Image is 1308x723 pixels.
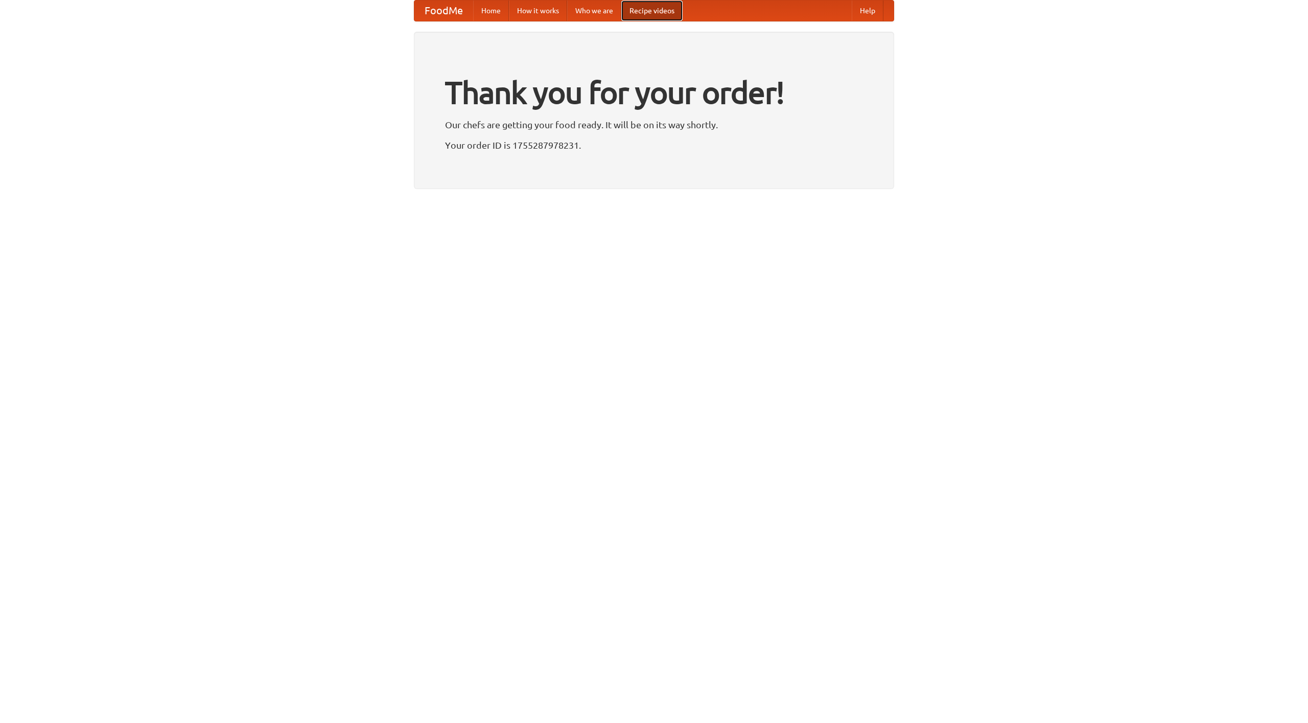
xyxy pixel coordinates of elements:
p: Your order ID is 1755287978231. [445,137,863,153]
a: Help [852,1,883,21]
a: Recipe videos [621,1,683,21]
a: Who we are [567,1,621,21]
a: Home [473,1,509,21]
a: FoodMe [414,1,473,21]
h1: Thank you for your order! [445,68,863,117]
a: How it works [509,1,567,21]
p: Our chefs are getting your food ready. It will be on its way shortly. [445,117,863,132]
